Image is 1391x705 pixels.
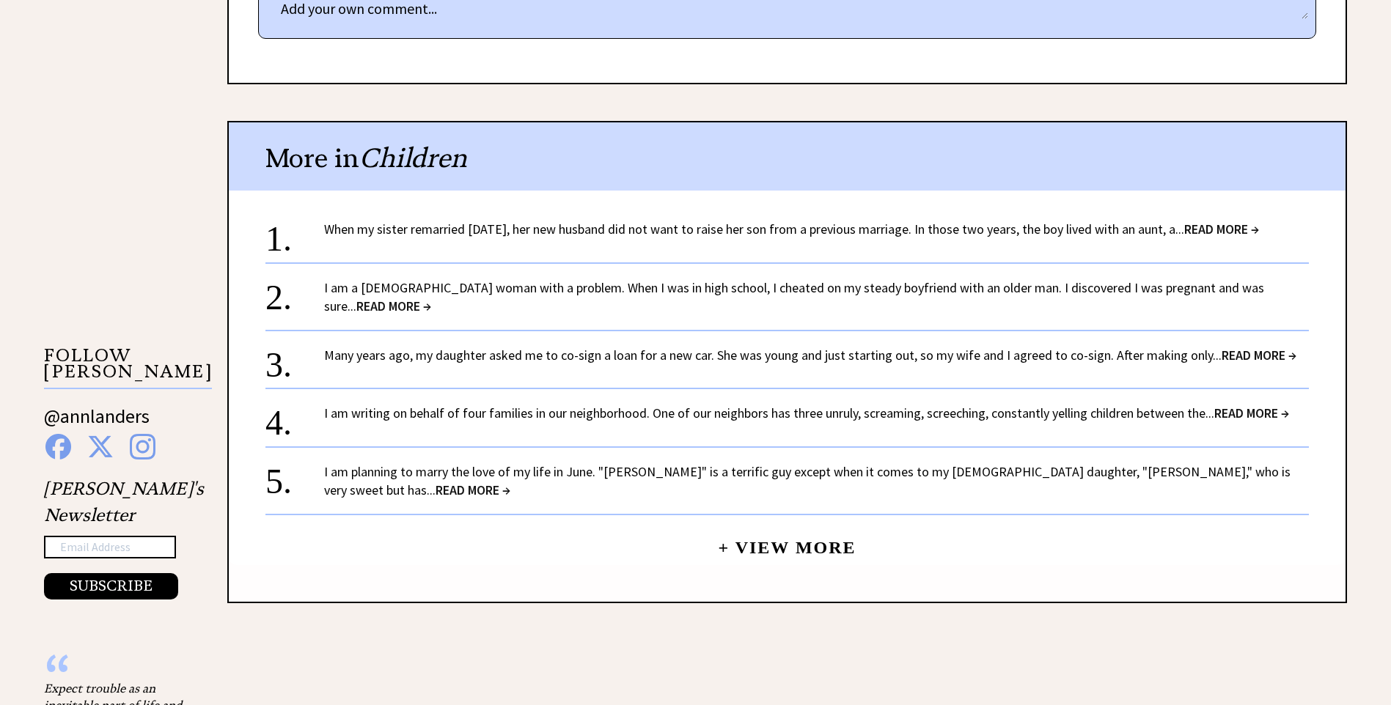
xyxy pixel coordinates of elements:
div: More in [229,122,1346,191]
button: SUBSCRIBE [44,573,178,599]
input: Email Address [44,536,176,559]
div: 5. [265,462,324,490]
span: READ MORE → [1222,347,1296,363]
div: 1. [265,220,324,247]
span: READ MORE → [1214,405,1289,421]
span: READ MORE → [356,298,431,314]
span: Children [359,141,467,174]
div: 2. [265,278,324,306]
a: I am writing on behalf of four families in our neighborhood. One of our neighbors has three unrul... [324,405,1289,421]
img: x%20blue.png [87,434,114,459]
div: 3. [265,346,324,373]
div: “ [44,665,191,680]
a: + View More [718,525,856,557]
img: instagram%20blue.png [130,434,155,459]
span: READ MORE → [436,481,510,498]
a: Many years ago, my daughter asked me to co-sign a loan for a new car. She was young and just star... [324,347,1296,363]
div: [PERSON_NAME]'s Newsletter [44,476,204,600]
a: I am a [DEMOGRAPHIC_DATA] woman with a problem. When I was in high school, I cheated on my steady... [324,279,1264,314]
img: facebook%20blue.png [45,434,71,459]
p: FOLLOW [PERSON_NAME] [44,347,212,389]
a: When my sister remarried [DATE], her new husband did not want to raise her son from a previous ma... [324,221,1259,237]
a: I am planning to marry the love of my life in June. "[PERSON_NAME]" is a terrific guy except when... [324,463,1291,498]
div: 4. [265,404,324,431]
a: @annlanders [44,404,150,443]
span: READ MORE → [1184,221,1259,237]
